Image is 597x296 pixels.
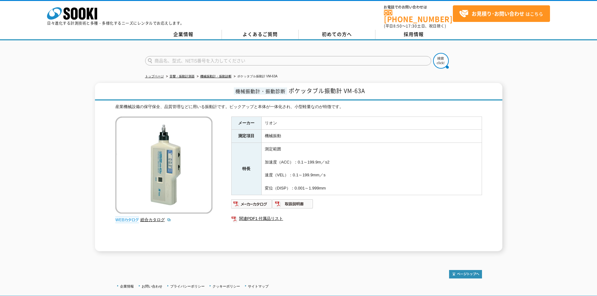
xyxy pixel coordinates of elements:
a: プライバシーポリシー [170,284,205,288]
a: お見積り･お問い合わせはこちら [453,5,550,22]
img: webカタログ [115,217,139,223]
span: 初めての方へ [322,31,352,38]
a: よくあるご質問 [222,30,299,39]
a: トップページ [145,75,164,78]
a: メーカーカタログ [231,203,272,208]
a: お問い合わせ [142,284,162,288]
th: 測定項目 [231,130,261,143]
a: 総合カタログ [140,217,171,222]
a: 企業情報 [120,284,134,288]
img: トップページへ [449,270,482,278]
span: (平日 ～ 土日、祝日除く) [384,23,446,29]
a: クッキーポリシー [212,284,240,288]
td: リオン [261,117,482,130]
a: 採用情報 [375,30,452,39]
th: メーカー [231,117,261,130]
span: お電話でのお問い合わせは [384,5,453,9]
a: 機械振動計・振動診断 [200,75,232,78]
a: 音響・振動計測器 [170,75,195,78]
span: はこちら [459,9,543,18]
a: サイトマップ [248,284,269,288]
img: 取扱説明書 [272,199,313,209]
img: ポケッタブル振動計 VM-63A [115,117,212,214]
span: 17:30 [406,23,417,29]
a: 取扱説明書 [272,203,313,208]
img: メーカーカタログ [231,199,272,209]
span: ポケッタブル振動計 VM-63A [289,86,365,95]
input: 商品名、型式、NETIS番号を入力してください [145,56,431,65]
span: 機械振動計・振動診断 [234,87,287,95]
a: [PHONE_NUMBER] [384,10,453,23]
a: 関連PDF1 付属品リスト [231,215,482,223]
span: 8:50 [393,23,402,29]
div: 産業機械設備の保守保全、品質管理などに用いる振動計です。ピックアップと本体が一体化され、小型軽量なのが特徴です。 [115,104,482,110]
td: 測定範囲 加速度（ACC）：0.1～199.9m／s2 速度（VEL）：0.1～199.9mm／s 変位（DISP）：0.001～1.999mm [261,143,482,195]
p: 日々進化する計測技術と多種・多様化するニーズにレンタルでお応えします。 [47,21,184,25]
img: btn_search.png [433,53,449,69]
th: 特長 [231,143,261,195]
td: 機械振動 [261,130,482,143]
a: 初めての方へ [299,30,375,39]
a: 企業情報 [145,30,222,39]
li: ポケッタブル振動計 VM-63A [233,73,278,80]
strong: お見積り･お問い合わせ [472,10,524,17]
